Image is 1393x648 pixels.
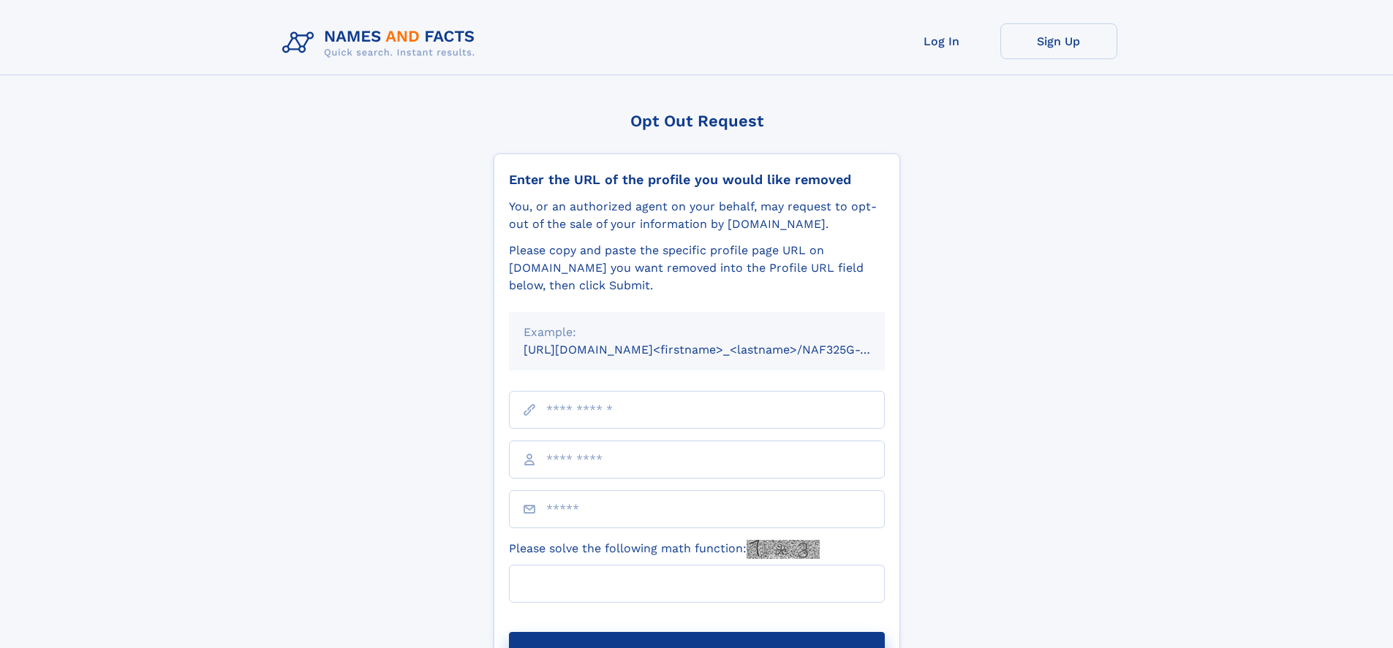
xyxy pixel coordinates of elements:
[509,198,885,233] div: You, or an authorized agent on your behalf, may request to opt-out of the sale of your informatio...
[509,242,885,294] div: Please copy and paste the specific profile page URL on [DOMAIN_NAME] you want removed into the Pr...
[524,343,913,357] small: [URL][DOMAIN_NAME]<firstname>_<lastname>/NAF325G-xxxxxxxx
[509,172,885,188] div: Enter the URL of the profile you would like removed
[1000,23,1117,59] a: Sign Up
[276,23,487,63] img: Logo Names and Facts
[494,112,900,130] div: Opt Out Request
[509,540,820,559] label: Please solve the following math function:
[883,23,1000,59] a: Log In
[524,324,870,341] div: Example:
